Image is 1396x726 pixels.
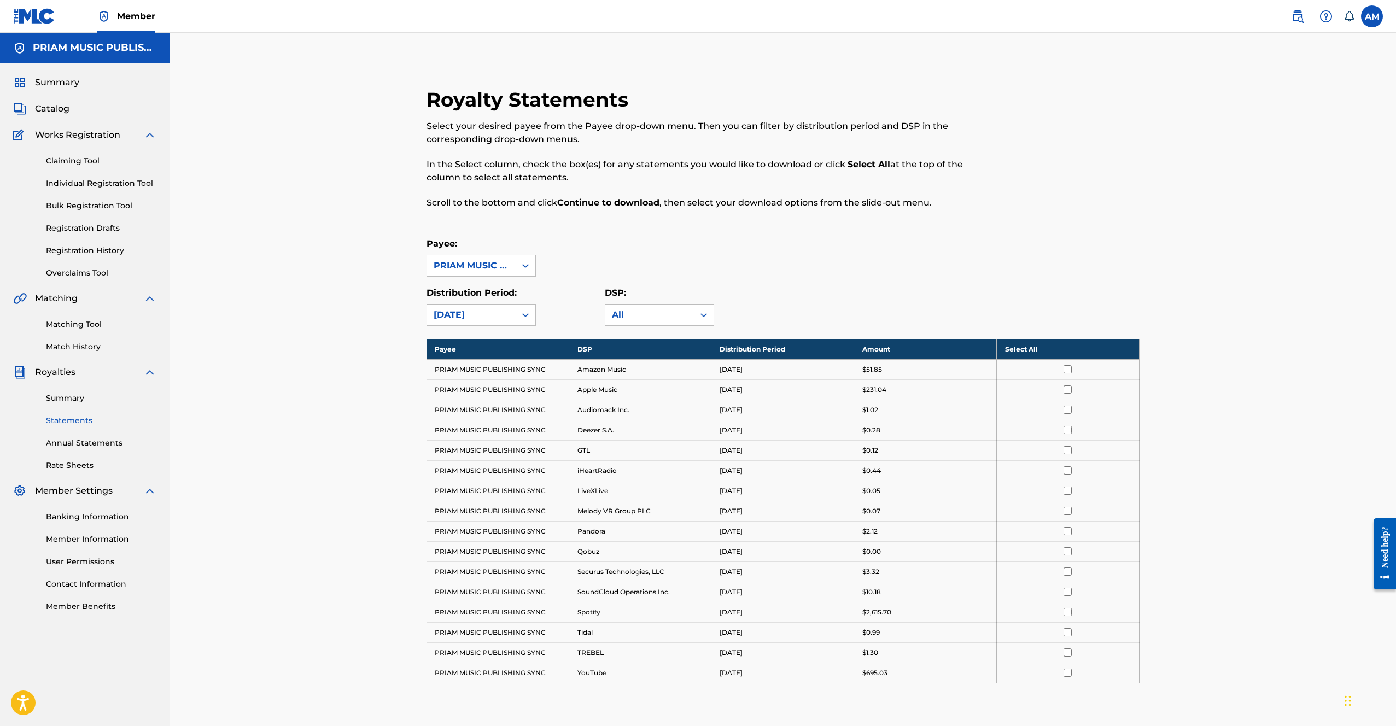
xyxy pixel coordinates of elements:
span: Member Settings [35,484,113,497]
td: [DATE] [711,379,854,400]
p: $10.18 [862,587,881,597]
td: TREBEL [569,642,711,663]
strong: Select All [848,159,890,169]
th: Select All [996,339,1139,359]
td: PRIAM MUSIC PUBLISHING SYNC [427,400,569,420]
p: $695.03 [862,668,887,678]
td: [DATE] [711,622,854,642]
img: Top Rightsholder [97,10,110,23]
td: iHeartRadio [569,460,711,481]
td: Qobuz [569,541,711,561]
p: $2,615.70 [862,607,891,617]
td: PRIAM MUSIC PUBLISHING SYNC [427,622,569,642]
h2: Royalty Statements [427,87,634,112]
label: DSP: [605,288,626,298]
div: Chat Widget [1341,674,1396,726]
a: Registration Drafts [46,223,156,234]
img: search [1291,10,1304,23]
a: Member Information [46,534,156,545]
td: PRIAM MUSIC PUBLISHING SYNC [427,521,569,541]
td: PRIAM MUSIC PUBLISHING SYNC [427,440,569,460]
a: SummarySummary [13,76,79,89]
td: PRIAM MUSIC PUBLISHING SYNC [427,541,569,561]
p: In the Select column, check the box(es) for any statements you would like to download or click at... [427,158,976,184]
td: [DATE] [711,481,854,501]
p: $0.00 [862,547,881,557]
strong: Continue to download [557,197,659,208]
p: $0.07 [862,506,880,516]
p: $3.32 [862,567,879,577]
p: $1.30 [862,648,878,658]
span: Summary [35,76,79,89]
td: [DATE] [711,642,854,663]
label: Distribution Period: [427,288,517,298]
td: SoundCloud Operations Inc. [569,582,711,602]
div: Drag [1345,684,1351,717]
img: MLC Logo [13,8,55,24]
label: Payee: [427,238,457,249]
a: Matching Tool [46,319,156,330]
th: Payee [427,339,569,359]
p: $2.12 [862,526,878,536]
div: User Menu [1361,5,1383,27]
td: [DATE] [711,460,854,481]
a: Statements [46,415,156,426]
a: CatalogCatalog [13,102,69,115]
td: PRIAM MUSIC PUBLISHING SYNC [427,642,569,663]
img: Royalties [13,366,26,379]
td: PRIAM MUSIC PUBLISHING SYNC [427,602,569,622]
a: User Permissions [46,556,156,567]
p: $51.85 [862,365,882,374]
td: PRIAM MUSIC PUBLISHING SYNC [427,359,569,379]
img: expand [143,128,156,142]
td: [DATE] [711,400,854,420]
p: Scroll to the bottom and click , then select your download options from the slide-out menu. [427,196,976,209]
td: [DATE] [711,582,854,602]
td: Pandora [569,521,711,541]
span: Works Registration [35,128,120,142]
iframe: Resource Center [1365,510,1396,598]
td: [DATE] [711,602,854,622]
span: Matching [35,292,78,305]
a: Overclaims Tool [46,267,156,279]
td: LiveXLive [569,481,711,501]
td: Tidal [569,622,711,642]
td: Melody VR Group PLC [569,501,711,521]
p: $231.04 [862,385,886,395]
img: expand [143,292,156,305]
td: Deezer S.A. [569,420,711,440]
td: PRIAM MUSIC PUBLISHING SYNC [427,481,569,501]
td: PRIAM MUSIC PUBLISHING SYNC [427,379,569,400]
img: Works Registration [13,128,27,142]
p: $0.12 [862,446,878,455]
td: Apple Music [569,379,711,400]
p: $0.44 [862,466,881,476]
td: Amazon Music [569,359,711,379]
td: [DATE] [711,440,854,460]
div: PRIAM MUSIC PUBLISHING SYNC [434,259,509,272]
p: $1.02 [862,405,878,415]
th: Distribution Period [711,339,854,359]
td: Securus Technologies, LLC [569,561,711,582]
img: Summary [13,76,26,89]
td: [DATE] [711,521,854,541]
td: GTL [569,440,711,460]
td: YouTube [569,663,711,683]
td: PRIAM MUSIC PUBLISHING SYNC [427,663,569,683]
td: PRIAM MUSIC PUBLISHING SYNC [427,420,569,440]
a: Bulk Registration Tool [46,200,156,212]
div: Notifications [1344,11,1354,22]
a: Match History [46,341,156,353]
span: Royalties [35,366,75,379]
div: Help [1315,5,1337,27]
a: Contact Information [46,578,156,590]
td: PRIAM MUSIC PUBLISHING SYNC [427,501,569,521]
img: Accounts [13,42,26,55]
a: Banking Information [46,511,156,523]
a: Public Search [1287,5,1309,27]
a: Claiming Tool [46,155,156,167]
a: Individual Registration Tool [46,178,156,189]
td: [DATE] [711,501,854,521]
